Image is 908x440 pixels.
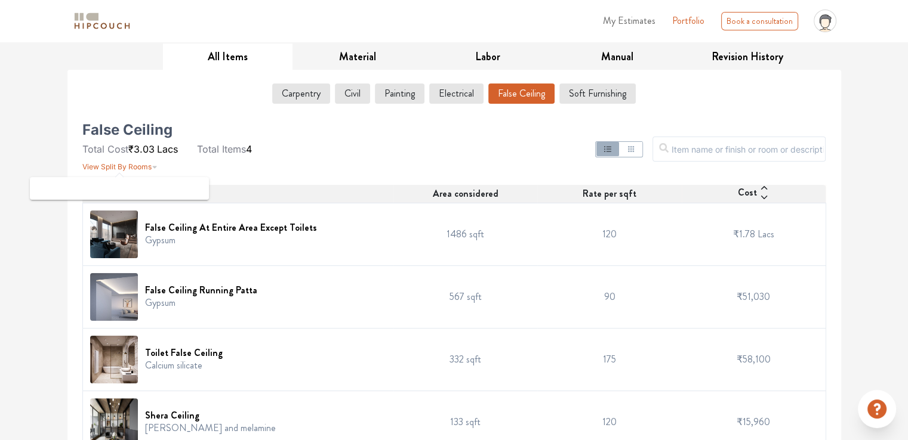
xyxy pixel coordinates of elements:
h6: False Ceiling At Entire Area Except Toilets [145,222,317,233]
span: Cost [738,185,757,202]
p: Gypsum [145,233,317,247]
a: Portfolio [672,14,704,28]
span: ₹15,960 [737,415,770,429]
span: logo-horizontal.svg [72,8,132,35]
span: My Estimates [603,14,655,27]
td: 175 [537,329,681,391]
span: ₹51,030 [737,290,770,303]
span: Lacs [758,227,774,241]
button: View Split By Rooms [82,156,158,173]
p: Calcium silicate [145,358,223,373]
button: Material [293,44,423,70]
div: Book a consultation [721,12,798,30]
span: Lacs [157,143,178,155]
span: View Split By Rooms [82,162,152,171]
button: Soft Furnishing [559,83,636,104]
td: 1486 sqft [393,203,537,266]
img: False Ceiling At Entire Area Except Toilets [90,210,138,258]
h6: Toilet False Ceiling [145,347,223,358]
li: 4 [197,142,252,156]
img: Toilet False Ceiling [90,336,138,383]
td: 120 [537,203,681,266]
input: Item name or finish or room or description [652,137,826,162]
h6: False Ceiling Running Patta [145,284,257,296]
span: Total Cost [82,143,128,155]
button: Labor [423,44,553,70]
span: ₹3.03 [128,143,155,155]
span: Area considered [432,187,498,201]
button: Electrical [429,83,484,104]
span: ₹58,100 [737,352,771,366]
h6: Shera Ceiling [145,410,276,421]
button: Painting [375,83,424,104]
button: Revision History [682,44,812,70]
button: All Items [163,44,293,70]
span: Total Items [197,143,246,155]
img: logo-horizontal.svg [72,11,132,32]
h5: False Ceiling [82,125,173,135]
button: Manual [552,44,682,70]
span: ₹1.78 [733,227,755,241]
button: False Ceiling [488,83,555,104]
p: Gypsum [145,296,257,310]
button: Carpentry [272,83,330,104]
td: 567 sqft [393,266,537,329]
td: 90 [537,266,681,329]
td: 332 sqft [393,329,537,391]
button: Civil [335,83,370,104]
span: Rate per sqft [583,187,636,201]
p: [PERSON_NAME] and melamine [145,421,276,435]
img: False Ceiling Running Patta [90,273,138,321]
